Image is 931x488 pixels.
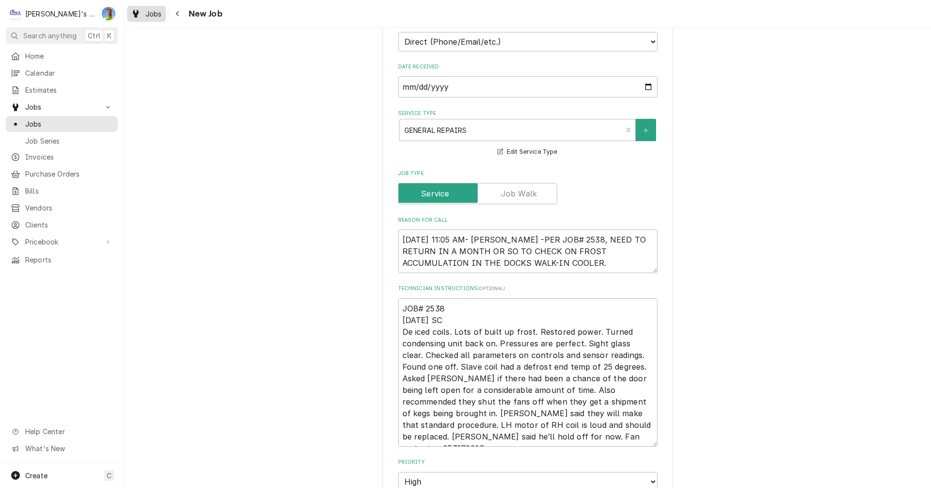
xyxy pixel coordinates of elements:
button: Edit Service Type [496,146,559,158]
span: Calendar [25,68,113,78]
a: Clients [6,217,118,233]
span: Job Series [25,136,113,146]
a: Reports [6,252,118,268]
div: Service Type [398,110,658,158]
div: Clay's Refrigeration's Avatar [9,7,22,20]
span: Pricebook [25,237,98,247]
button: Create New Service [636,119,656,141]
div: Greg Austin's Avatar [102,7,115,20]
label: Date Received [398,63,658,71]
span: Jobs [25,102,98,112]
div: [PERSON_NAME]'s Refrigeration [25,9,96,19]
a: Go to Jobs [6,99,118,115]
a: Vendors [6,200,118,216]
a: Purchase Orders [6,166,118,182]
a: Go to Help Center [6,423,118,439]
a: Invoices [6,149,118,165]
span: Reports [25,255,113,265]
textarea: JOB# 2538 [DATE] SC De iced coils. Lots of built up frost. Restored power. Turned condensing unit... [398,298,658,447]
input: yyyy-mm-dd [398,76,658,98]
div: Job Source [398,18,658,51]
div: Job Type [398,170,658,204]
a: Go to Pricebook [6,234,118,250]
span: Home [25,51,113,61]
label: Job Type [398,170,658,178]
span: New Job [186,7,223,20]
label: Priority [398,458,658,466]
div: Technician Instructions [398,285,658,446]
span: Jobs [25,119,113,129]
label: Technician Instructions [398,285,658,293]
span: C [107,471,112,481]
div: Date Received [398,63,658,98]
span: Estimates [25,85,113,95]
a: Jobs [6,116,118,132]
span: K [107,31,112,41]
span: Vendors [25,203,113,213]
span: Invoices [25,152,113,162]
span: Clients [25,220,113,230]
a: Home [6,48,118,64]
textarea: [DATE] 11:05 AM- [PERSON_NAME] -PER JOB# 2538, NEED TO RETURN IN A MONTH OR SO TO CHECK ON FROST ... [398,229,658,273]
label: Reason For Call [398,216,658,224]
span: Help Center [25,426,112,437]
label: Service Type [398,110,658,117]
svg: Create New Service [643,127,649,134]
span: Purchase Orders [25,169,113,179]
span: Search anything [23,31,77,41]
a: Job Series [6,133,118,149]
div: C [9,7,22,20]
span: Jobs [145,9,162,19]
span: ( optional ) [478,286,505,291]
a: Estimates [6,82,118,98]
button: Search anythingCtrlK [6,27,118,44]
div: GA [102,7,115,20]
button: Navigate back [170,6,186,21]
span: Ctrl [88,31,100,41]
a: Jobs [127,6,166,22]
span: Create [25,472,48,480]
span: What's New [25,443,112,454]
div: Reason For Call [398,216,658,273]
a: Go to What's New [6,440,118,456]
a: Bills [6,183,118,199]
span: Bills [25,186,113,196]
a: Calendar [6,65,118,81]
